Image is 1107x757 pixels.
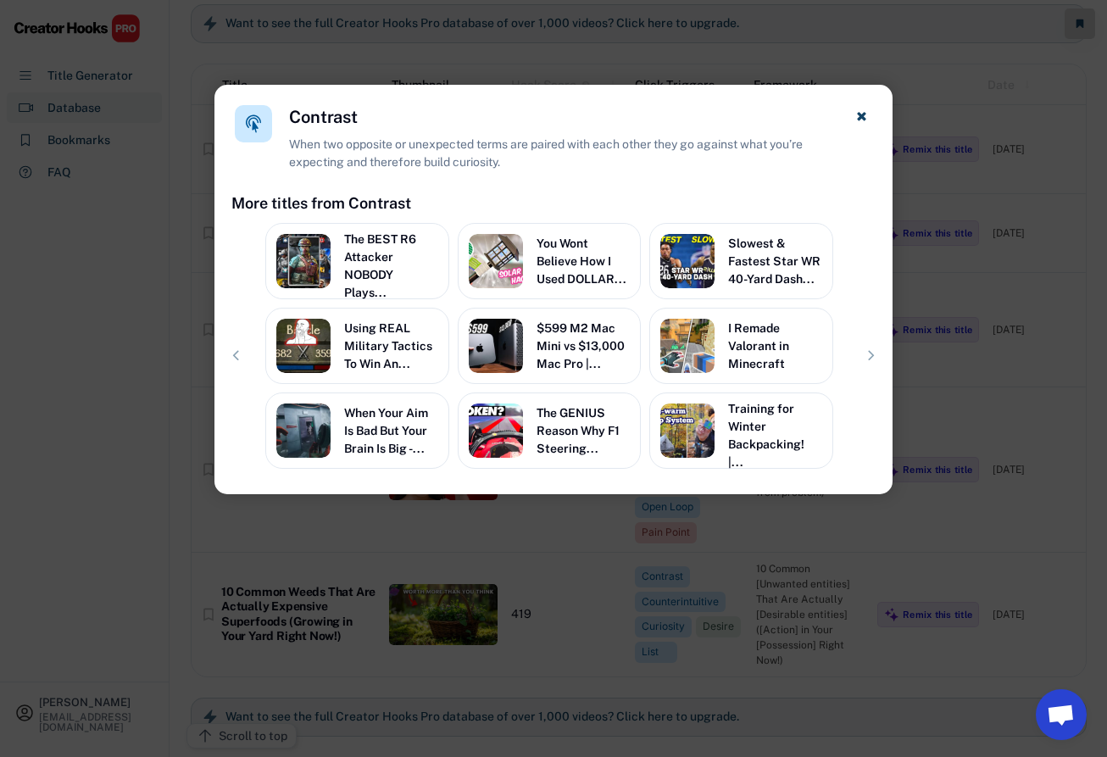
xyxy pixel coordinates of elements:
[660,234,715,288] img: SlowestFastestStarWR40-YardDashTimes-NFLThrowback.jpg
[728,235,822,288] div: Slowest & Fastest Star WR 40-Yard Dash...
[276,234,331,288] img: TheBESTR6AttackerNOBODYPlays___-Kudos1.jpg
[344,404,438,458] div: When Your Aim Is Bad But Your Brain Is Big -...
[344,231,438,302] div: The BEST R6 Attacker NOBODY Plays...
[728,400,822,471] div: Training for Winter Backpacking! |...
[469,319,523,373] img: 599M2MacMinivs13000MacPro_DaVinciResolveBattle-michaeltobin.jpg
[231,192,411,214] div: More titles from Contrast
[660,404,715,458] img: ScreenShot2022-11-26at9_36_33AM.png
[276,319,331,373] img: UsingREALMilitaryTacticsToWinAnImpossibleBattle-StratGaming.jpg
[469,404,523,458] img: TheGENIUSReasonWhyF1SteeringLooksBROKEN-Driver61.jpg
[289,105,358,129] h4: Contrast
[728,320,822,373] div: I Remade Valorant in Minecraft
[537,320,631,373] div: $599 M2 Mac Mini vs $13,000 Mac Pro |...
[1036,689,1087,740] a: Open chat
[537,235,631,288] div: You Wont Believe How I Used DOLLAR...
[469,234,523,288] img: YouWontBelieveHowIUsedDOLLARTREESolarLightsforHighEndDIYS_PatioOutdoorDIYS2023-KraftsbyKatelyn.jpg
[537,404,631,458] div: The GENIUS Reason Why F1 Steering...
[276,404,331,458] img: WhenYourAimIsBadButYourBrainIsBig-RainbowSixSiege-MacieJay.jpg
[344,320,438,373] div: Using REAL Military Tactics To Win An...
[289,136,834,171] div: When two opposite or unexpected terms are paired with each other they go against what you’re expe...
[660,319,715,373] img: IRemadeValorantinMinecraft-Nimsy.jpg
